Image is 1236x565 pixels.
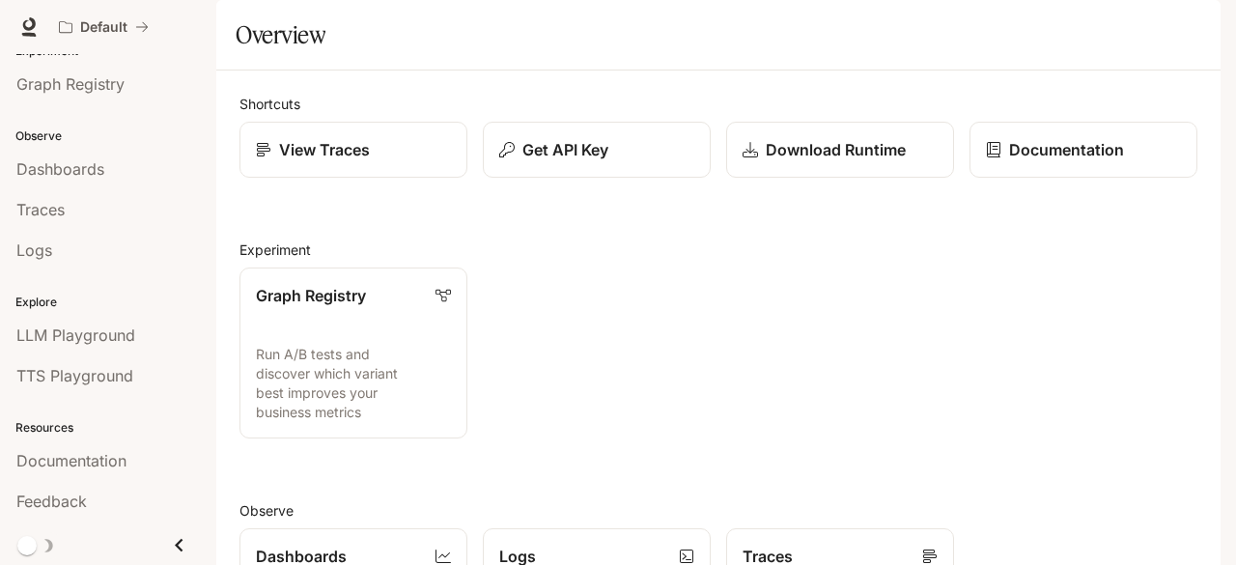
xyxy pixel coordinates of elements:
p: Default [80,19,127,36]
a: Download Runtime [726,122,954,178]
p: Graph Registry [256,284,366,307]
p: View Traces [279,138,370,161]
h1: Overview [236,15,325,54]
h2: Shortcuts [239,94,1197,114]
p: Download Runtime [766,138,906,161]
p: Run A/B tests and discover which variant best improves your business metrics [256,345,451,422]
a: View Traces [239,122,467,178]
button: All workspaces [50,8,157,46]
button: Get API Key [483,122,711,178]
p: Get API Key [522,138,608,161]
a: Graph RegistryRun A/B tests and discover which variant best improves your business metrics [239,268,467,438]
h2: Observe [239,500,1197,521]
h2: Experiment [239,240,1197,260]
a: Documentation [969,122,1197,178]
p: Documentation [1009,138,1124,161]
